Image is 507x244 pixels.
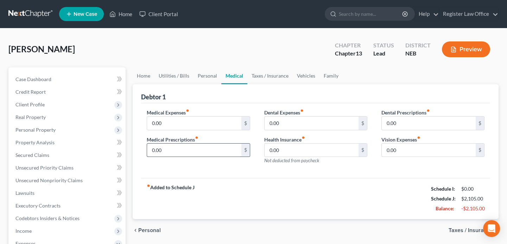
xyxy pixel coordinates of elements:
span: Not deducted from paycheck [264,158,319,163]
label: Vision Expenses [381,136,420,143]
a: Family [319,67,343,84]
a: Vehicles [293,67,319,84]
div: Status [373,41,394,50]
span: Personal [138,227,161,233]
span: Lawsuits [15,190,34,196]
span: Unsecured Priority Claims [15,165,74,171]
a: Credit Report [10,86,126,98]
a: Property Analysis [10,136,126,149]
span: Personal Property [15,127,56,133]
div: $ [359,144,367,157]
a: Unsecured Priority Claims [10,161,126,174]
strong: Balance: [436,205,454,211]
input: -- [382,144,476,157]
input: -- [265,117,359,130]
span: 13 [356,50,362,57]
i: fiber_manual_record [302,136,305,139]
input: -- [147,117,241,130]
input: -- [382,117,476,130]
span: Case Dashboard [15,76,51,82]
div: $ [359,117,367,130]
strong: Added to Schedule J [147,184,195,213]
a: Help [415,8,439,20]
div: $ [476,144,484,157]
strong: Schedule J: [431,196,456,202]
a: Lawsuits [10,187,126,199]
button: Preview [442,41,490,57]
i: fiber_manual_record [147,184,150,187]
a: Client Portal [136,8,182,20]
label: Dental Expenses [264,109,304,116]
a: Personal [194,67,221,84]
span: Income [15,228,32,234]
input: Search by name... [339,7,403,20]
div: $ [241,144,250,157]
span: [PERSON_NAME] [8,44,75,54]
i: fiber_manual_record [300,109,304,112]
a: Home [133,67,154,84]
button: Taxes / Insurance chevron_right [449,227,499,233]
i: fiber_manual_record [417,136,420,139]
a: Case Dashboard [10,73,126,86]
label: Medical Prescriptions [147,136,198,143]
label: Dental Prescriptions [381,109,430,116]
a: Unsecured Nonpriority Claims [10,174,126,187]
a: Secured Claims [10,149,126,161]
a: Utilities / Bills [154,67,194,84]
a: Medical [221,67,247,84]
strong: Schedule I: [431,186,455,192]
div: Lead [373,50,394,58]
span: Codebtors Insiders & Notices [15,215,80,221]
span: Taxes / Insurance [449,227,493,233]
span: Credit Report [15,89,46,95]
i: fiber_manual_record [426,109,430,112]
span: Unsecured Nonpriority Claims [15,177,83,183]
span: Property Analysis [15,139,55,145]
span: Client Profile [15,101,45,107]
div: Open Intercom Messenger [483,220,500,237]
span: Executory Contracts [15,203,61,209]
a: Taxes / Insurance [247,67,293,84]
div: $0.00 [461,185,484,192]
i: fiber_manual_record [195,136,198,139]
span: Secured Claims [15,152,49,158]
div: District [405,41,431,50]
div: $2,105.00 [461,195,484,202]
span: New Case [74,12,97,17]
label: Health Insurance [264,136,305,143]
div: Chapter [335,41,362,50]
a: Executory Contracts [10,199,126,212]
a: Home [106,8,136,20]
div: Chapter [335,50,362,58]
div: Debtor 1 [141,93,166,101]
span: Real Property [15,114,46,120]
div: $ [476,117,484,130]
i: fiber_manual_record [186,109,189,112]
div: NEB [405,50,431,58]
label: Medical Expenses [147,109,189,116]
a: Register Law Office [439,8,498,20]
button: chevron_left Personal [133,227,161,233]
i: chevron_left [133,227,138,233]
input: -- [265,144,359,157]
input: -- [147,144,241,157]
div: -$2,105.00 [461,205,484,212]
div: $ [241,117,250,130]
